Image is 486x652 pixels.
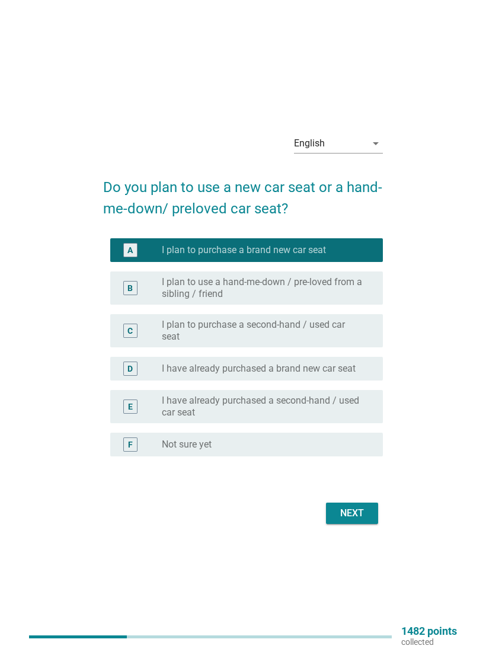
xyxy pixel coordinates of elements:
div: C [127,325,133,337]
label: I plan to purchase a second-hand / used car seat [162,319,364,343]
label: Not sure yet [162,439,212,450]
label: I have already purchased a second-hand / used car seat [162,395,364,418]
label: I have already purchased a brand new car seat [162,363,356,375]
p: collected [401,637,457,647]
button: Next [326,503,378,524]
div: E [128,401,133,413]
div: D [127,363,133,375]
div: F [128,439,133,451]
div: English [294,138,325,149]
label: I plan to use a hand-me-down / pre-loved from a sibling / friend [162,276,364,300]
div: B [127,282,133,295]
h2: Do you plan to use a new car seat or a hand-me-down/ preloved car seat? [103,165,383,219]
div: Next [335,506,369,520]
p: 1482 points [401,626,457,637]
label: I plan to purchase a brand new car seat [162,244,326,256]
div: A [127,244,133,257]
i: arrow_drop_down [369,136,383,151]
